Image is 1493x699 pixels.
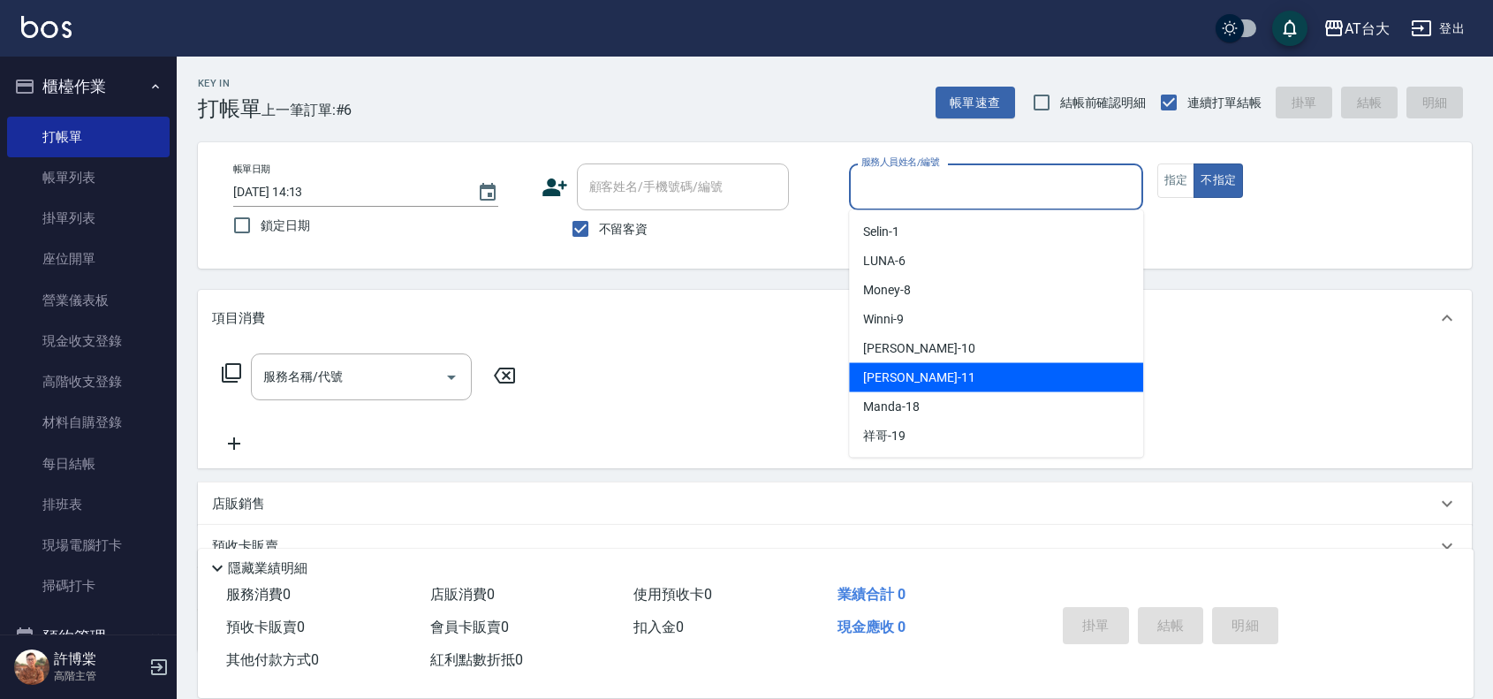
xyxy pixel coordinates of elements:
[212,309,265,328] p: 項目消費
[198,525,1472,567] div: 預收卡販賣
[863,427,906,445] span: 祥哥 -19
[863,339,974,358] span: [PERSON_NAME] -10
[7,402,170,443] a: 材料自購登錄
[7,484,170,525] a: 排班表
[7,239,170,279] a: 座位開單
[7,280,170,321] a: 營業儀表板
[863,281,911,300] span: Money -8
[198,78,261,89] h2: Key In
[212,495,265,513] p: 店販銷售
[1272,11,1307,46] button: save
[226,586,291,603] span: 服務消費 0
[233,178,459,207] input: YYYY/MM/DD hh:mm
[863,368,974,387] span: [PERSON_NAME] -11
[7,525,170,566] a: 現場電腦打卡
[7,614,170,660] button: 預約管理
[212,537,278,556] p: 預收卡販賣
[7,64,170,110] button: 櫃檯作業
[7,444,170,484] a: 每日結帳
[54,668,144,684] p: 高階主管
[54,650,144,668] h5: 許博棠
[936,87,1015,119] button: 帳單速查
[437,363,466,391] button: Open
[226,619,305,635] span: 預收卡販賣 0
[198,96,261,121] h3: 打帳單
[599,220,648,239] span: 不留客資
[7,566,170,606] a: 掃碼打卡
[863,252,906,270] span: LUNA -6
[430,586,495,603] span: 店販消費 0
[7,117,170,157] a: 打帳單
[861,156,939,169] label: 服務人員姓名/編號
[21,16,72,38] img: Logo
[198,482,1472,525] div: 店販銷售
[7,198,170,239] a: 掛單列表
[1194,163,1243,198] button: 不指定
[837,586,906,603] span: 業績合計 0
[837,619,906,635] span: 現金應收 0
[633,619,684,635] span: 扣入金 0
[430,651,523,668] span: 紅利點數折抵 0
[7,321,170,361] a: 現金收支登錄
[466,171,509,214] button: Choose date, selected date is 2025-08-17
[261,99,352,121] span: 上一筆訂單:#6
[430,619,509,635] span: 會員卡販賣 0
[1060,94,1147,112] span: 結帳前確認明細
[7,157,170,198] a: 帳單列表
[633,586,712,603] span: 使用預收卡 0
[863,223,899,241] span: Selin -1
[1187,94,1262,112] span: 連續打單結帳
[863,398,920,416] span: Manda -18
[1404,12,1472,45] button: 登出
[1316,11,1397,47] button: AT台大
[863,310,904,329] span: Winni -9
[14,650,49,685] img: Person
[226,651,319,668] span: 其他付款方式 0
[198,290,1472,346] div: 項目消費
[228,559,307,578] p: 隱藏業績明細
[261,217,310,235] span: 鎖定日期
[1157,163,1195,198] button: 指定
[233,163,270,176] label: 帳單日期
[1345,18,1390,40] div: AT台大
[7,361,170,402] a: 高階收支登錄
